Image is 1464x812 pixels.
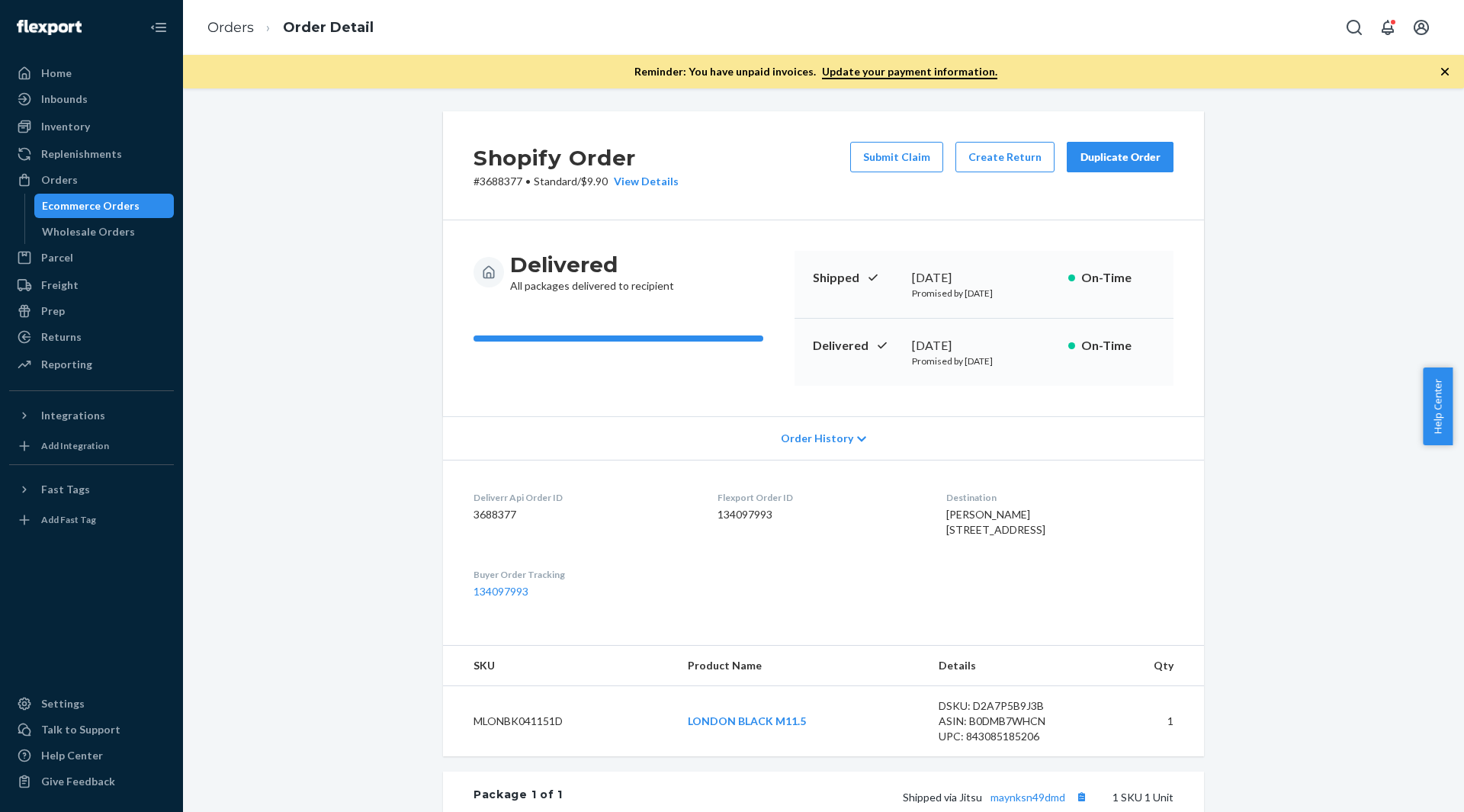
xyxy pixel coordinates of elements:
div: All packages delivered to recipient [510,251,674,294]
th: Details [926,646,1094,686]
span: Shipped via Jitsu [903,791,1091,804]
img: Flexport logo [17,20,82,35]
a: Parcel [9,246,174,270]
ol: breadcrumbs [195,5,386,50]
div: Give Feedback [41,774,115,789]
div: Prep [41,303,65,319]
div: Add Integration [41,439,109,452]
button: Open notifications [1372,12,1403,43]
p: Delivered [813,337,900,355]
dd: 3688377 [474,507,693,522]
button: View Details [608,174,679,189]
div: Wholesale Orders [42,224,135,239]
dt: Flexport Order ID [718,491,921,504]
button: Create Return [955,142,1055,172]
p: Promised by [DATE] [912,355,1056,367]
p: On-Time [1081,269,1155,287]
div: [DATE] [912,269,1056,287]
th: SKU [443,646,676,686]
a: Reporting [9,352,174,377]
button: Help Center [1423,367,1453,445]
button: Fast Tags [9,477,174,502]
span: Standard [534,175,577,188]
div: Add Fast Tag [41,513,96,526]
p: Reminder: You have unpaid invoices. [634,64,997,79]
div: Inventory [41,119,90,134]
a: Settings [9,692,174,716]
div: Help Center [41,748,103,763]
button: Open Search Box [1339,12,1369,43]
th: Qty [1094,646,1204,686]
button: Copy tracking number [1071,787,1091,807]
div: Parcel [41,250,73,265]
h3: Delivered [510,251,674,278]
div: Reporting [41,357,92,372]
button: Talk to Support [9,717,174,742]
td: MLONBK041151D [443,686,676,757]
button: Give Feedback [9,769,174,794]
div: Returns [41,329,82,345]
div: ASIN: B0DMB7WHCN [939,714,1082,729]
a: Orders [207,19,254,36]
a: Update your payment information. [822,65,997,79]
a: Returns [9,325,174,349]
th: Product Name [676,646,926,686]
div: Integrations [41,408,105,423]
a: maynksn49dmd [990,791,1065,804]
div: Orders [41,172,78,188]
dd: 134097993 [718,507,921,522]
span: [PERSON_NAME] [STREET_ADDRESS] [946,508,1045,536]
button: Close Navigation [143,12,174,43]
a: Home [9,61,174,85]
a: Inbounds [9,87,174,111]
a: Replenishments [9,142,174,166]
iframe: Opens a widget where you can chat to one of our agents [1367,766,1449,804]
span: • [525,175,531,188]
a: Freight [9,273,174,297]
a: Prep [9,299,174,323]
p: Promised by [DATE] [912,287,1056,300]
div: Home [41,66,72,81]
div: Duplicate Order [1080,149,1161,165]
a: LONDON BLACK M11.5 [688,714,806,727]
div: Ecommerce Orders [42,198,140,213]
div: Package 1 of 1 [474,787,563,807]
dt: Destination [946,491,1173,504]
a: 134097993 [474,585,528,598]
td: 1 [1094,686,1204,757]
div: Fast Tags [41,482,90,497]
button: Submit Claim [850,142,943,172]
div: Replenishments [41,146,122,162]
p: On-Time [1081,337,1155,355]
a: Wholesale Orders [34,220,175,244]
a: Add Fast Tag [9,508,174,532]
a: Order Detail [283,19,374,36]
div: UPC: 843085185206 [939,729,1082,744]
p: Shipped [813,269,900,287]
a: Ecommerce Orders [34,194,175,218]
a: Orders [9,168,174,192]
a: Help Center [9,743,174,768]
div: Settings [41,696,85,711]
div: [DATE] [912,337,1056,355]
button: Integrations [9,403,174,428]
span: Order History [781,431,853,446]
a: Inventory [9,114,174,139]
div: Talk to Support [41,722,120,737]
h2: Shopify Order [474,142,679,174]
p: # 3688377 / $9.90 [474,174,679,189]
div: 1 SKU 1 Unit [563,787,1173,807]
div: Inbounds [41,91,88,107]
div: Freight [41,278,79,293]
dt: Deliverr Api Order ID [474,491,693,504]
div: DSKU: D2A7P5B9J3B [939,698,1082,714]
a: Add Integration [9,434,174,458]
button: Duplicate Order [1067,142,1173,172]
button: Open account menu [1406,12,1437,43]
dt: Buyer Order Tracking [474,568,693,581]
